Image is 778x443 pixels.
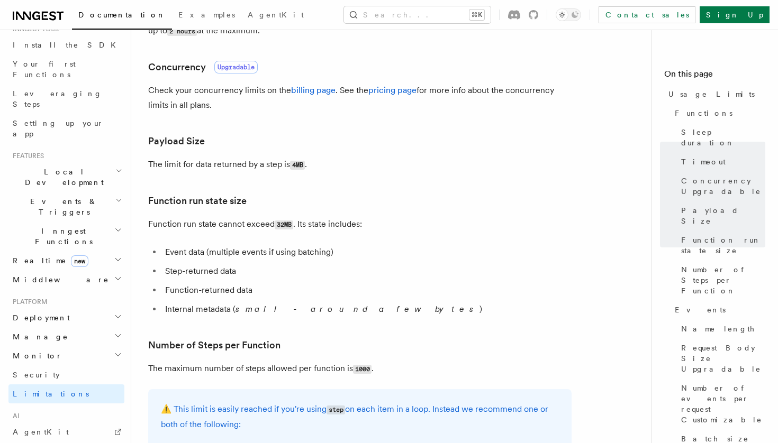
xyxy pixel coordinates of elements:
[8,274,109,285] span: Middleware
[677,319,765,338] a: Name length
[8,162,124,192] button: Local Development
[668,89,755,99] span: Usage Limits
[13,390,89,398] span: Limitations
[8,35,124,54] a: Install the SDK
[78,11,166,19] span: Documentation
[671,104,765,123] a: Functions
[8,308,124,327] button: Deployment
[8,192,124,222] button: Events & Triggers
[13,89,102,108] span: Leveraging Steps
[681,176,765,197] span: Concurrency Upgradable
[681,264,765,296] span: Number of Steps per Function
[162,264,572,279] li: Step-returned data
[675,304,726,315] span: Events
[13,371,60,379] span: Security
[8,226,114,247] span: Inngest Functions
[214,61,258,73] span: Upgradable
[8,312,70,323] span: Deployment
[8,114,124,143] a: Setting up your app
[677,123,765,152] a: Sleep duration
[664,68,765,85] h4: On this page
[167,27,197,36] code: 2 hours
[8,422,124,441] a: AgentKit
[8,54,124,84] a: Your first Functions
[248,11,304,19] span: AgentKit
[291,85,336,95] a: billing page
[675,108,732,118] span: Functions
[677,379,765,429] a: Number of events per request Customizable
[162,245,572,260] li: Event data (multiple events if using batching)
[681,324,755,334] span: Name length
[148,134,205,149] a: Payload Size
[8,298,48,306] span: Platform
[677,338,765,379] a: Request Body Size Upgradable
[469,10,484,20] kbd: ⌘K
[8,350,62,361] span: Monitor
[172,3,241,29] a: Examples
[13,428,69,436] span: AgentKit
[681,205,765,226] span: Payload Size
[681,383,765,425] span: Number of events per request Customizable
[148,83,572,113] p: Check your concurrency limits on the . See the for more info about the concurrency limits in all ...
[8,251,124,270] button: Realtimenew
[162,283,572,298] li: Function-returned data
[13,119,104,138] span: Setting up your app
[162,302,572,317] li: Internal metadata ( )
[8,270,124,289] button: Middleware
[681,127,765,148] span: Sleep duration
[677,201,765,230] a: Payload Size
[290,161,305,170] code: 4MB
[8,152,44,160] span: Features
[344,6,491,23] button: Search...⌘K
[368,85,417,95] a: pricing page
[677,171,765,201] a: Concurrency Upgradable
[8,167,115,188] span: Local Development
[8,255,88,266] span: Realtime
[178,11,235,19] span: Examples
[677,230,765,260] a: Function run state size
[275,220,293,229] code: 32MB
[599,6,695,23] a: Contact sales
[8,384,124,403] a: Limitations
[353,365,372,374] code: 1000
[677,152,765,171] a: Timeout
[556,8,581,21] button: Toggle dark mode
[71,255,88,267] span: new
[148,338,281,353] a: Number of Steps per Function
[148,157,572,172] p: The limit for data returned by a step is .
[8,346,124,365] button: Monitor
[8,412,20,420] span: AI
[8,365,124,384] a: Security
[148,217,572,232] p: Function run state cannot exceed . Its state includes:
[161,402,559,432] p: ⚠️ This limit is easily reached if you're using on each item in a loop. Instead we recommend one ...
[681,235,765,256] span: Function run state size
[236,304,480,314] em: small - around a few bytes
[8,331,68,342] span: Manage
[677,260,765,300] a: Number of Steps per Function
[72,3,172,30] a: Documentation
[241,3,310,29] a: AgentKit
[700,6,770,23] a: Sign Up
[8,327,124,346] button: Manage
[148,60,258,75] a: ConcurrencyUpgradable
[8,222,124,251] button: Inngest Functions
[148,361,572,376] p: The maximum number of steps allowed per function is .
[671,300,765,319] a: Events
[8,84,124,114] a: Leveraging Steps
[148,193,247,208] a: Function run state size
[13,60,76,79] span: Your first Functions
[681,156,726,167] span: Timeout
[664,85,765,104] a: Usage Limits
[681,343,765,374] span: Request Body Size Upgradable
[327,405,345,414] code: step
[13,41,122,49] span: Install the SDK
[8,196,115,217] span: Events & Triggers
